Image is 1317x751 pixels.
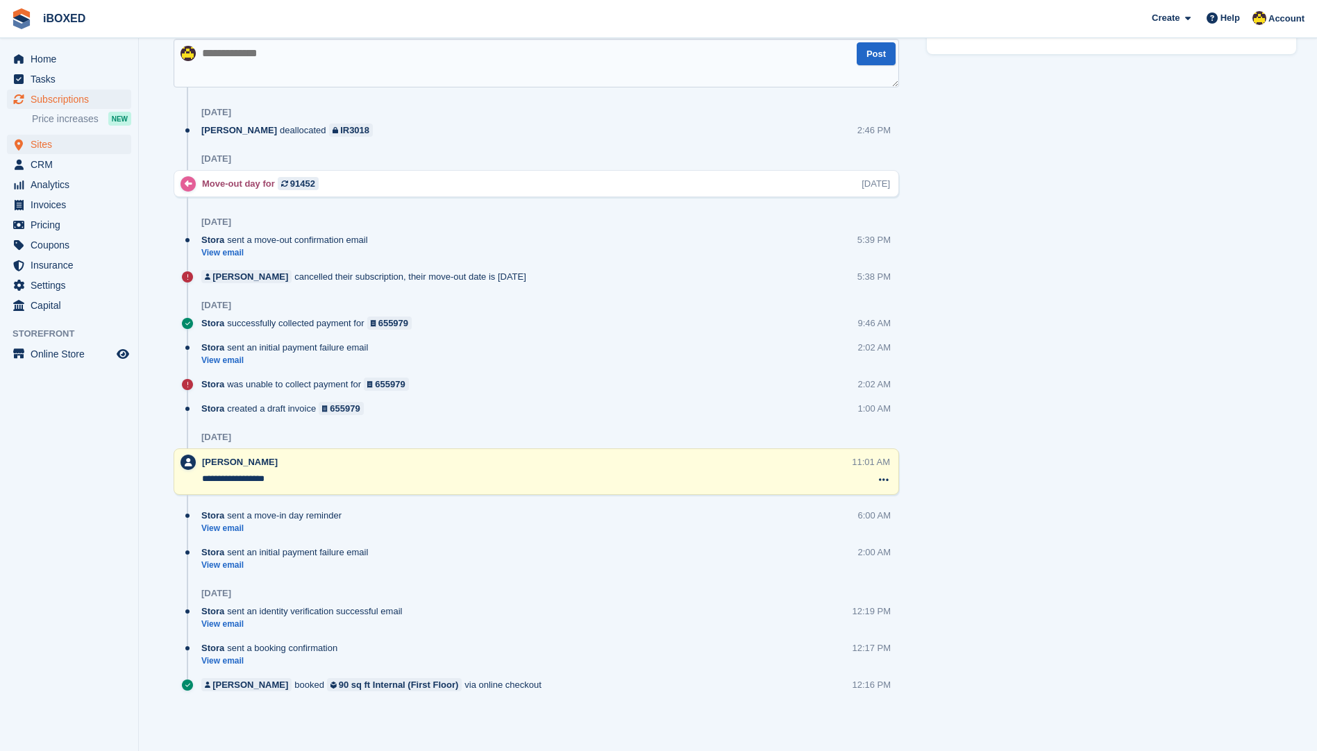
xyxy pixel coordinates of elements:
[201,509,349,522] div: sent a move-in day reminder
[201,546,375,559] div: sent an initial payment failure email
[7,175,131,194] a: menu
[278,177,319,190] a: 91452
[201,317,419,330] div: successfully collected payment for
[378,317,408,330] div: 655979
[852,641,891,655] div: 12:17 PM
[857,546,891,559] div: 2:00 AM
[327,678,462,691] a: 90 sq ft Internal (First Floor)
[7,255,131,275] a: menu
[201,233,224,246] span: Stora
[852,678,891,691] div: 12:16 PM
[330,402,360,415] div: 655979
[1220,11,1240,25] span: Help
[12,327,138,341] span: Storefront
[7,235,131,255] a: menu
[115,346,131,362] a: Preview store
[852,605,891,618] div: 12:19 PM
[201,678,292,691] a: [PERSON_NAME]
[339,678,459,691] div: 90 sq ft Internal (First Floor)
[1152,11,1180,25] span: Create
[201,605,409,618] div: sent an identity verification successful email
[212,678,288,691] div: [PERSON_NAME]
[37,7,91,30] a: iBOXED
[201,678,548,691] div: booked via online checkout
[201,546,224,559] span: Stora
[201,402,224,415] span: Stora
[7,90,131,109] a: menu
[31,215,114,235] span: Pricing
[375,378,405,391] div: 655979
[340,124,369,137] div: IR3018
[201,559,375,571] a: View email
[201,247,375,259] a: View email
[1268,12,1305,26] span: Account
[32,112,99,126] span: Price increases
[201,341,375,354] div: sent an initial payment failure email
[212,270,288,283] div: [PERSON_NAME]
[7,215,131,235] a: menu
[7,195,131,214] a: menu
[201,124,277,137] span: [PERSON_NAME]
[11,8,32,29] img: stora-icon-8386f47178a22dfd0bd8f6a31ec36ba5ce8667c1dd55bd0f319d3a0aa187defe.svg
[201,509,224,522] span: Stora
[857,233,891,246] div: 5:39 PM
[7,135,131,154] a: menu
[201,341,224,354] span: Stora
[201,233,375,246] div: sent a move-out confirmation email
[202,457,278,467] span: [PERSON_NAME]
[201,270,533,283] div: cancelled their subscription, their move-out date is [DATE]
[7,155,131,174] a: menu
[108,112,131,126] div: NEW
[31,296,114,315] span: Capital
[857,42,896,65] button: Post
[201,217,231,228] div: [DATE]
[862,177,890,190] div: [DATE]
[201,588,231,599] div: [DATE]
[201,655,344,667] a: View email
[201,378,224,391] span: Stora
[201,300,231,311] div: [DATE]
[202,177,326,190] div: Move-out day for
[852,455,890,469] div: 11:01 AM
[857,402,891,415] div: 1:00 AM
[201,153,231,164] div: [DATE]
[857,509,891,522] div: 6:00 AM
[857,317,891,330] div: 9:46 AM
[201,124,380,137] div: deallocated
[31,344,114,364] span: Online Store
[857,341,891,354] div: 2:02 AM
[201,641,344,655] div: sent a booking confirmation
[1252,11,1266,25] img: Katie Brown
[31,69,114,89] span: Tasks
[7,69,131,89] a: menu
[31,49,114,69] span: Home
[31,175,114,194] span: Analytics
[201,523,349,534] a: View email
[201,317,224,330] span: Stora
[7,276,131,295] a: menu
[329,124,373,137] a: IR3018
[201,270,292,283] a: [PERSON_NAME]
[857,270,891,283] div: 5:38 PM
[201,107,231,118] div: [DATE]
[201,402,371,415] div: created a draft invoice
[181,46,196,61] img: Katie Brown
[201,432,231,443] div: [DATE]
[857,378,891,391] div: 2:02 AM
[290,177,315,190] div: 91452
[7,49,131,69] a: menu
[201,355,375,366] a: View email
[201,618,409,630] a: View email
[319,402,364,415] a: 655979
[31,155,114,174] span: CRM
[364,378,409,391] a: 655979
[201,641,224,655] span: Stora
[31,276,114,295] span: Settings
[31,255,114,275] span: Insurance
[31,90,114,109] span: Subscriptions
[367,317,412,330] a: 655979
[7,344,131,364] a: menu
[31,235,114,255] span: Coupons
[31,195,114,214] span: Invoices
[31,135,114,154] span: Sites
